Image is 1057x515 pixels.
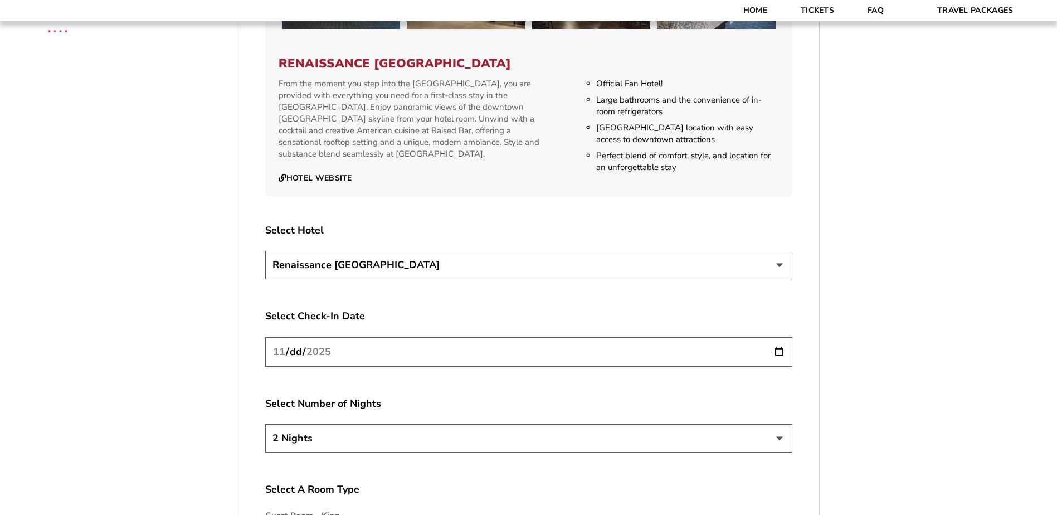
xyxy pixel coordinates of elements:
label: Select Hotel [265,224,792,237]
li: Perfect blend of comfort, style, and location for an unforgettable stay [596,150,778,173]
li: [GEOGRAPHIC_DATA] location with easy access to downtown attractions [596,122,778,145]
a: Hotel Website [279,173,352,183]
img: CBS Sports Thanksgiving Classic [33,6,82,54]
p: From the moment you step into the [GEOGRAPHIC_DATA], you are provided with everything you need fo... [279,78,545,160]
h3: Renaissance [GEOGRAPHIC_DATA] [279,56,779,71]
label: Select Check-In Date [265,309,792,323]
li: Large bathrooms and the convenience of in-room refrigerators [596,94,778,118]
li: Official Fan Hotel! [596,78,778,90]
label: Select Number of Nights [265,397,792,411]
label: Select A Room Type [265,483,792,497]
